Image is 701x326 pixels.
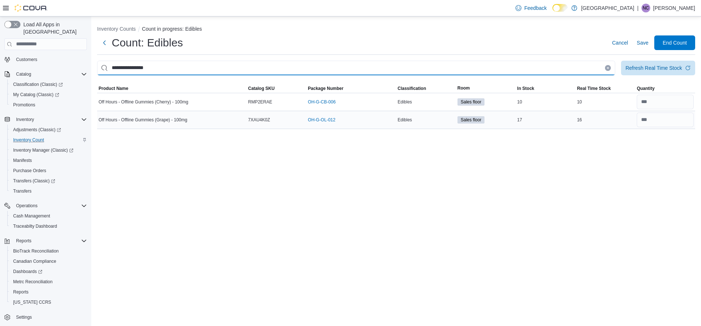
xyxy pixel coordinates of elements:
span: Sales floor [461,117,482,123]
a: Adjustments (Classic) [7,125,90,135]
a: Dashboards [10,267,45,276]
span: Classification (Classic) [10,80,87,89]
button: Inventory Counts [97,26,136,32]
a: Transfers (Classic) [7,176,90,186]
span: Edibles [398,117,412,123]
span: RMP2ERAE [248,99,272,105]
span: Customers [13,55,87,64]
span: Product Name [99,86,128,91]
span: Washington CCRS [10,298,87,307]
button: Catalog [13,70,34,79]
span: Feedback [524,4,547,12]
a: Inventory Manager (Classic) [7,145,90,155]
span: Purchase Orders [13,168,46,174]
button: Manifests [7,155,90,166]
button: Metrc Reconciliation [7,277,90,287]
button: In Stock [516,84,576,93]
span: Adjustments (Classic) [13,127,61,133]
div: 16 [575,115,635,124]
button: Clear input [605,65,611,71]
a: OH-G-CB-006 [308,99,336,105]
button: Reports [1,236,90,246]
span: Inventory Manager (Classic) [10,146,87,155]
img: Cova [15,4,47,12]
a: Promotions [10,101,38,109]
span: BioTrack Reconciliation [10,247,87,255]
button: End Count [654,35,695,50]
span: Reports [10,288,87,296]
span: Save [637,39,648,46]
span: Inventory Count [10,136,87,144]
button: Customers [1,54,90,65]
button: Operations [1,201,90,211]
span: Settings [16,314,32,320]
span: Transfers [13,188,31,194]
p: [GEOGRAPHIC_DATA] [581,4,634,12]
span: In Stock [517,86,535,91]
span: End Count [663,39,687,46]
button: Purchase Orders [7,166,90,176]
button: Refresh Real Time Stock [621,61,695,75]
a: [US_STATE] CCRS [10,298,54,307]
button: Product Name [97,84,247,93]
p: [PERSON_NAME] [653,4,695,12]
button: Inventory [1,114,90,125]
a: Dashboards [7,266,90,277]
button: Transfers [7,186,90,196]
a: Metrc Reconciliation [10,277,55,286]
span: Reports [16,238,31,244]
button: Classification [396,84,456,93]
button: Reports [7,287,90,297]
a: Classification (Classic) [7,79,90,90]
div: 10 [575,98,635,106]
span: Manifests [10,156,87,165]
a: Manifests [10,156,35,165]
button: Settings [1,312,90,322]
nav: An example of EuiBreadcrumbs [97,25,695,34]
span: Promotions [10,101,87,109]
button: Catalog [1,69,90,79]
button: Save [634,35,651,50]
p: | [637,4,639,12]
span: Traceabilty Dashboard [10,222,87,231]
a: Traceabilty Dashboard [10,222,60,231]
a: Inventory Manager (Classic) [10,146,76,155]
span: Classification (Classic) [13,81,63,87]
a: My Catalog (Classic) [7,90,90,100]
span: Sales floor [457,98,485,106]
span: Off Hours - Offline Gummies (Grape) - 100mg [99,117,187,123]
span: Cash Management [10,212,87,220]
button: Quantity [635,84,695,93]
span: Package Number [308,86,343,91]
span: Adjustments (Classic) [10,125,87,134]
a: Cash Management [10,212,53,220]
span: Settings [13,312,87,322]
a: BioTrack Reconciliation [10,247,62,255]
div: Refresh Real Time Stock [625,64,682,72]
span: Operations [16,203,38,209]
a: Transfers (Classic) [10,177,58,185]
span: Catalog SKU [248,86,275,91]
button: Inventory [13,115,37,124]
button: Real Time Stock [575,84,635,93]
span: Cancel [612,39,628,46]
span: Inventory [13,115,87,124]
span: Canadian Compliance [10,257,87,266]
button: Reports [13,236,34,245]
a: Transfers [10,187,34,196]
button: Cancel [609,35,631,50]
div: 10 [516,98,576,106]
a: My Catalog (Classic) [10,90,62,99]
span: Metrc Reconciliation [13,279,53,285]
a: Feedback [513,1,549,15]
a: Settings [13,313,35,322]
div: Nathan Curtin [641,4,650,12]
span: Catalog [13,70,87,79]
a: Adjustments (Classic) [10,125,64,134]
span: Real Time Stock [577,86,610,91]
span: [US_STATE] CCRS [13,299,51,305]
span: Inventory [16,117,34,122]
a: Classification (Classic) [10,80,66,89]
span: Customers [16,57,37,62]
